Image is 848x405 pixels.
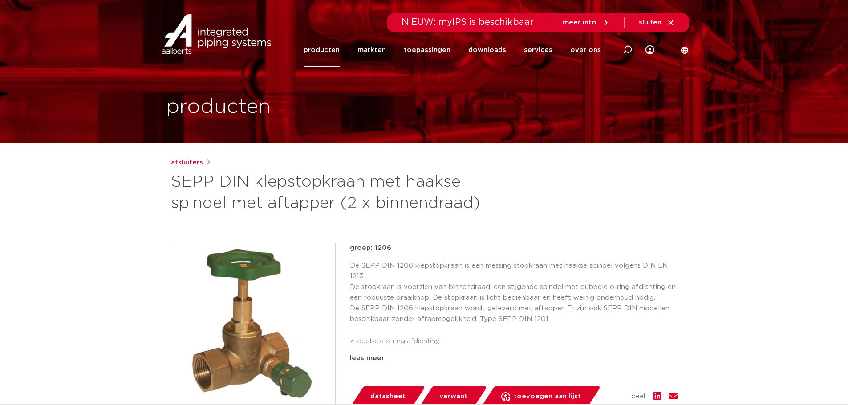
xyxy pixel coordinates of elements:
a: producten [304,33,340,67]
nav: Menu [304,33,601,67]
a: sluiten [639,19,675,27]
a: meer info [563,19,610,27]
a: over ons [570,33,601,67]
div: lees meer [350,353,678,364]
a: markten [357,33,386,67]
span: deel: [631,391,646,402]
span: sluiten [639,19,661,26]
p: De SEPP DIN 1206 klepstopkraan is een messing stopkraan met haakse spindel volgens DIN EN 1213. D... [350,261,678,325]
a: afsluiters [171,157,203,168]
a: downloads [468,33,506,67]
span: NIEUW: myIPS is beschikbaar [402,18,534,27]
h1: SEPP DIN klepstopkraan met haakse spindel met aftapper (2 x binnendraad) [171,172,505,214]
a: services [524,33,552,67]
span: toevoegen aan lijst [514,389,581,404]
p: groep: 1206 [350,243,678,253]
span: verwant [439,389,467,404]
li: dubbele o-ring afdichting [357,334,678,349]
li: licht bedienbaar [357,349,678,363]
span: datasheet [370,389,406,404]
a: toepassingen [404,33,450,67]
span: meer info [563,19,596,26]
h1: producten [166,93,271,121]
